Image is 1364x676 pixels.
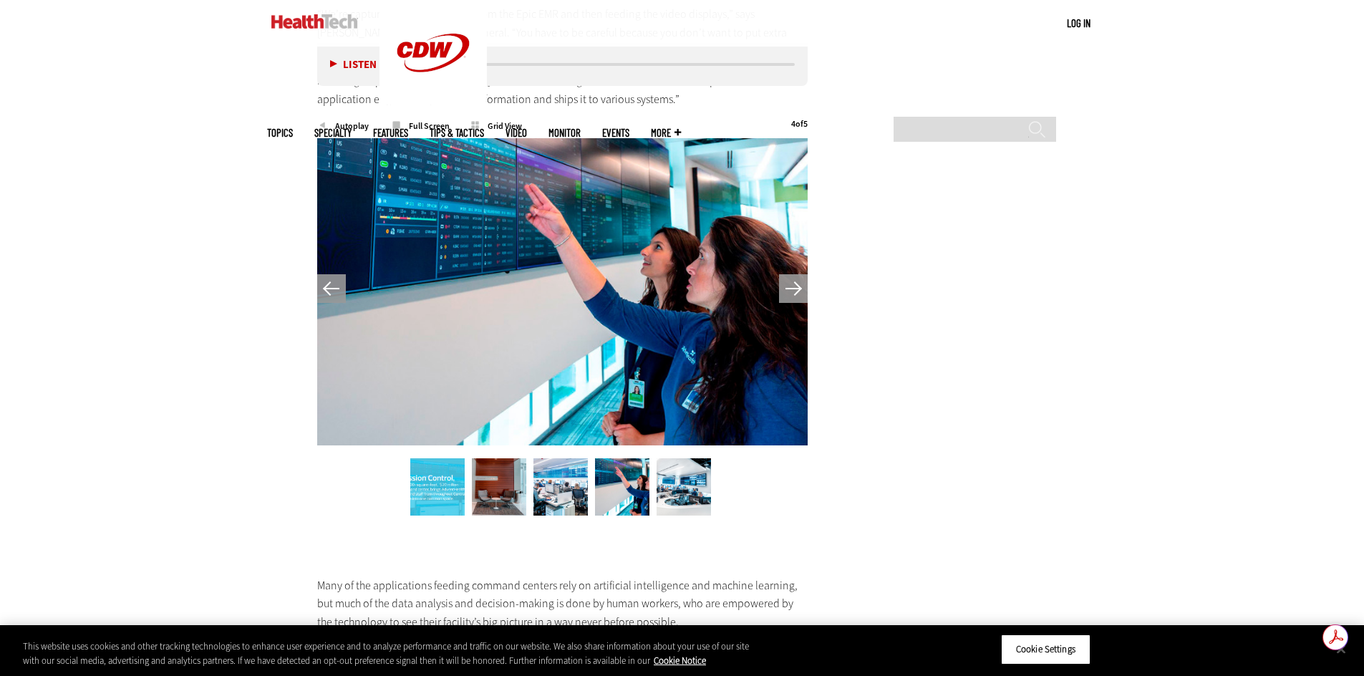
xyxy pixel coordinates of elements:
p: Many of the applications feeding command centers rely on artificial intelligence and machine lear... [317,576,808,632]
a: More information about your privacy [654,655,706,667]
img: Mission control slide [410,458,465,516]
a: Events [602,127,629,138]
a: Log in [1067,16,1090,29]
img: Operational command center [533,458,588,516]
a: Tips & Tactics [430,127,484,138]
span: Topics [267,127,293,138]
button: Cookie Settings [1001,634,1090,665]
img: Chairs in lobby [472,458,526,516]
span: 5 [803,118,808,130]
div: User menu [1067,16,1090,31]
button: Next [779,274,808,303]
button: Previous [317,274,346,303]
span: Specialty [314,127,352,138]
a: MonITor [548,127,581,138]
div: of [791,120,808,128]
div: This website uses cookies and other tracking technologies to enhance user experience and to analy... [23,639,750,667]
a: Features [373,127,408,138]
a: Video [506,127,527,138]
a: CDW [379,95,487,110]
img: People in operational command center [595,458,649,516]
img: Operational command center 2 [657,458,711,516]
img: Home [271,14,358,29]
span: 4 [791,118,795,130]
span: More [651,127,681,138]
